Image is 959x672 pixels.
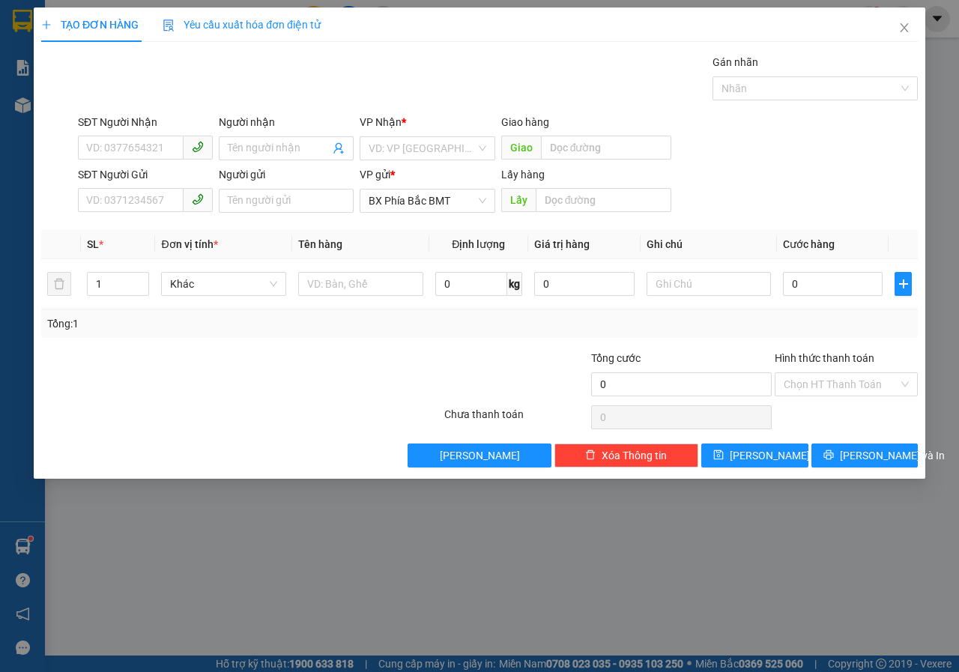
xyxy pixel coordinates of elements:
span: SL [87,238,99,250]
input: Dọc đường [540,136,671,160]
span: Giá trị hàng [534,238,590,250]
div: Người gửi [219,166,354,183]
button: [PERSON_NAME] [408,444,551,467]
input: VD: Bàn, Ghế [298,272,423,296]
button: plus [895,272,912,296]
span: user-add [333,142,345,154]
span: Giao hàng [500,116,548,128]
button: Close [883,7,925,49]
span: Định lượng [452,238,505,250]
span: Cước hàng [783,238,835,250]
div: VP gửi [360,166,494,183]
span: phone [192,141,204,153]
span: Xóa Thông tin [602,447,667,464]
button: printer[PERSON_NAME] và In [811,444,918,467]
div: SĐT Người Nhận [78,114,213,130]
span: Lấy [500,188,535,212]
span: phone [192,193,204,205]
img: icon [163,19,175,31]
span: Đơn vị tính [161,238,217,250]
input: Dọc đường [535,188,671,212]
label: Gán nhãn [713,56,758,68]
span: plus [895,278,911,290]
span: TẠO ĐƠN HÀNG [41,19,139,31]
span: plus [41,19,52,30]
span: Khác [170,273,277,295]
div: Chưa thanh toán [443,406,590,432]
button: delete [47,272,71,296]
span: Tên hàng [298,238,342,250]
div: Tổng: 1 [47,315,372,332]
span: VP Nhận [360,116,402,128]
div: Người nhận [219,114,354,130]
span: close [898,22,910,34]
label: Hình thức thanh toán [774,352,874,364]
span: Yêu cầu xuất hóa đơn điện tử [163,19,321,31]
span: BX Phía Bắc BMT [369,190,485,212]
th: Ghi chú [640,230,777,259]
span: Giao [500,136,540,160]
input: 0 [534,272,634,296]
button: save[PERSON_NAME] [701,444,808,467]
span: [PERSON_NAME] và In [839,447,944,464]
span: delete [585,449,596,461]
span: kg [507,272,522,296]
span: [PERSON_NAME] [440,447,520,464]
div: SĐT Người Gửi [78,166,213,183]
span: [PERSON_NAME] [730,447,810,464]
span: save [713,449,724,461]
input: Ghi Chú [646,272,771,296]
span: Tổng cước [591,352,641,364]
span: Lấy hàng [500,169,544,181]
button: deleteXóa Thông tin [554,444,698,467]
span: printer [823,449,833,461]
